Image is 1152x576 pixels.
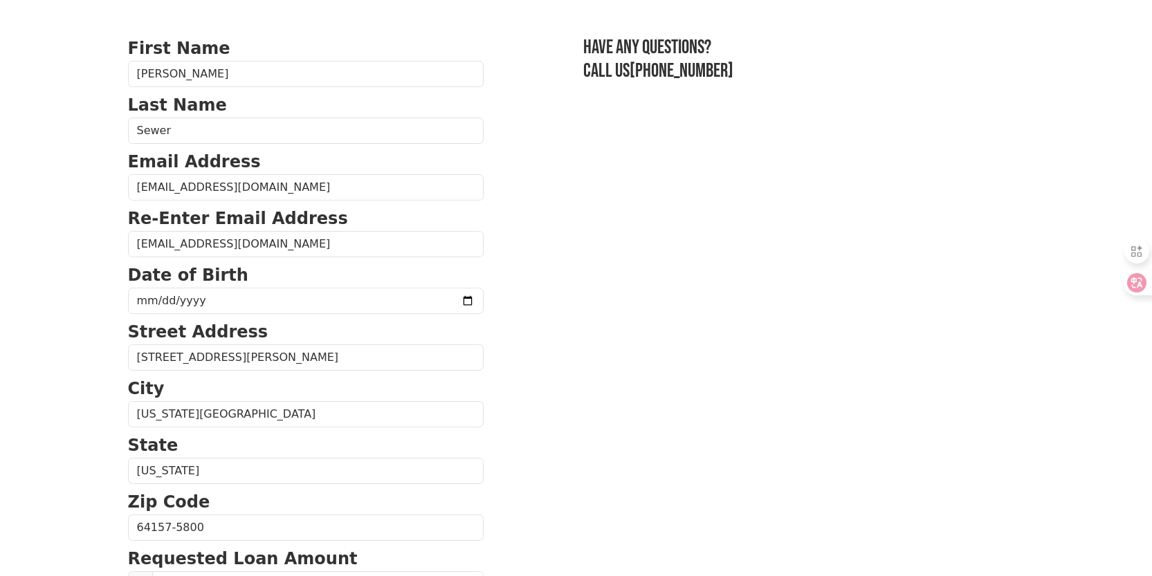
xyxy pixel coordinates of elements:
strong: Street Address [128,322,268,342]
input: City [128,401,484,427]
strong: Requested Loan Amount [128,549,358,568]
input: Street Address [128,344,484,371]
strong: City [128,379,165,398]
strong: Zip Code [128,492,210,512]
strong: Date of Birth [128,266,248,285]
input: Re-Enter Email Address [128,231,484,257]
input: Last Name [128,118,484,144]
strong: First Name [128,39,230,58]
a: [PHONE_NUMBER] [630,59,733,82]
strong: Email Address [128,152,261,171]
input: Email Address [128,174,484,201]
strong: Re-Enter Email Address [128,209,348,228]
h3: Call us [583,59,1025,83]
strong: State [128,436,179,455]
strong: Last Name [128,95,227,115]
input: First Name [128,61,484,87]
input: Zip Code [128,514,484,541]
h3: Have any questions? [583,36,1025,59]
